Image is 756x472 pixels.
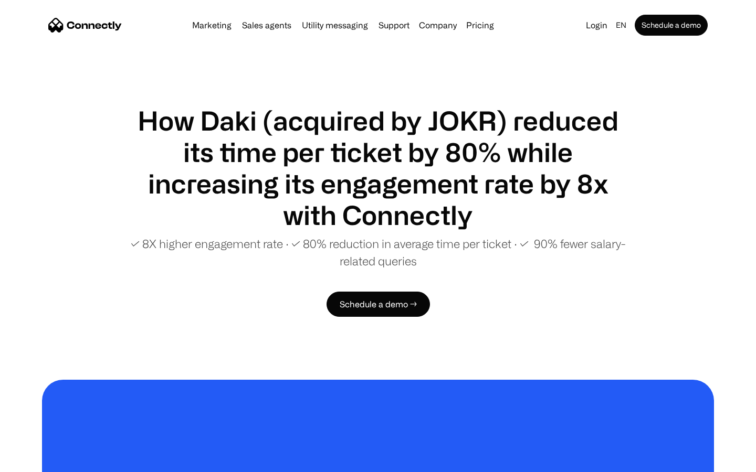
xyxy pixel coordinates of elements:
[462,21,498,29] a: Pricing
[635,15,708,36] a: Schedule a demo
[188,21,236,29] a: Marketing
[238,21,296,29] a: Sales agents
[327,292,430,317] a: Schedule a demo →
[582,18,612,33] a: Login
[419,18,457,33] div: Company
[126,235,630,270] p: ✓ 8X higher engagement rate ∙ ✓ 80% reduction in average time per ticket ∙ ✓ 90% fewer salary-rel...
[374,21,414,29] a: Support
[126,105,630,231] h1: How Daki (acquired by JOKR) reduced its time per ticket by 80% while increasing its engagement ra...
[298,21,372,29] a: Utility messaging
[616,18,626,33] div: en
